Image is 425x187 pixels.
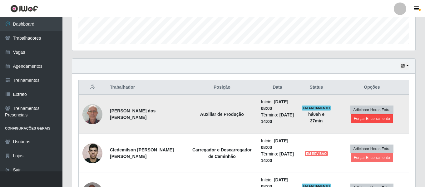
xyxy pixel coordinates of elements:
li: Início: [261,138,294,151]
img: CoreUI Logo [10,5,38,12]
th: Data [257,80,298,95]
button: Adicionar Horas Extra [350,106,393,114]
button: Adicionar Horas Extra [350,145,393,153]
th: Status [298,80,335,95]
li: Término: [261,112,294,125]
li: Início: [261,99,294,112]
th: Trabalhador [106,80,187,95]
time: [DATE] 08:00 [261,99,289,111]
img: 1750990639445.jpeg [82,140,102,167]
span: EM REVISÃO [305,151,328,156]
strong: Carregador e Descarregador de Caminhão [192,147,252,159]
li: Término: [261,151,294,164]
img: 1744124965396.jpeg [82,101,102,127]
strong: há 06 h e 37 min [308,112,324,123]
th: Opções [335,80,409,95]
strong: [PERSON_NAME] dos [PERSON_NAME] [110,108,156,120]
strong: Auxiliar de Produção [200,112,244,117]
th: Posição [187,80,257,95]
button: Forçar Encerramento [351,153,393,162]
span: EM ANDAMENTO [302,106,331,111]
button: Forçar Encerramento [351,114,393,123]
time: [DATE] 08:00 [261,138,289,150]
strong: Cledemilson [PERSON_NAME] [PERSON_NAME] [110,147,174,159]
